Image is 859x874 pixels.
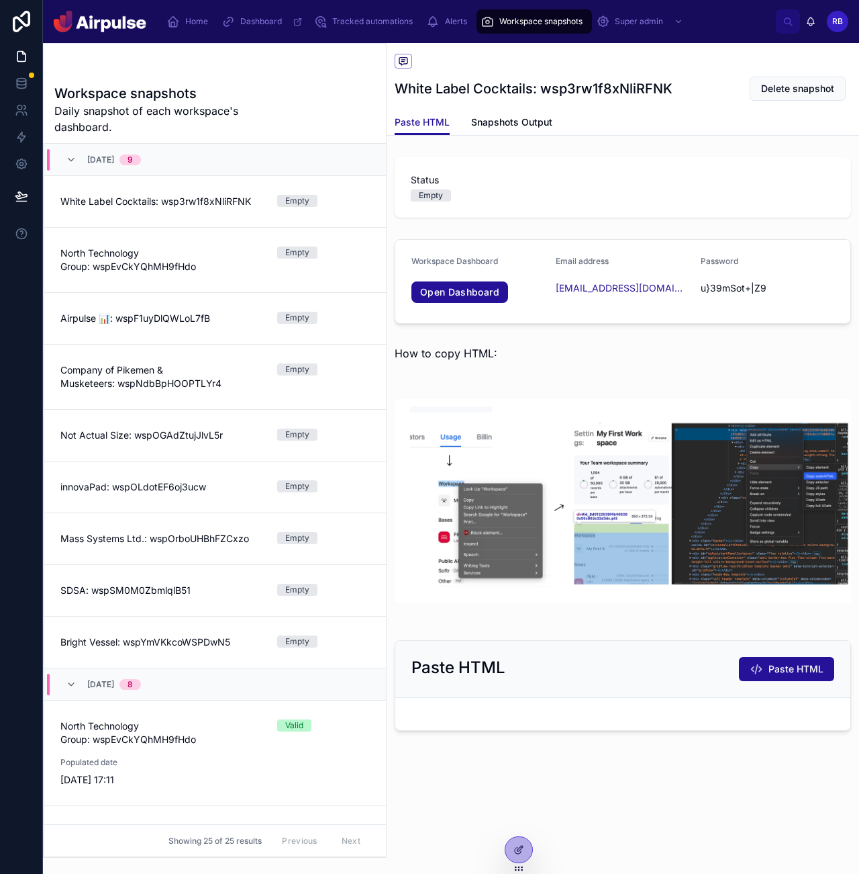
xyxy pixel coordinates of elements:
span: [DATE] [87,155,114,165]
a: Mass Systems Ltd.: wspOrboUHBhFZCxzoEmpty [44,513,386,565]
span: Mass Systems Ltd.: wspOrboUHBhFZCxzo [60,532,261,545]
h1: Workspace snapshots [54,84,274,103]
a: White Label Cocktails: wsp3rw1f8xNliRFNKEmpty [44,176,386,228]
span: Populated date [60,757,153,768]
a: Snapshots Output [471,110,552,137]
h1: White Label Cocktails: wsp3rw1f8xNliRFNK [395,79,672,98]
span: Daily snapshot of each workspace's dashboard. [54,103,274,135]
a: Tracked automations [309,9,422,34]
span: Paste HTML [768,662,823,676]
div: scrollable content [157,7,776,36]
span: How to copy HTML: [395,347,497,360]
span: Not Actual Size: wspOGAdZtujJlvL5r [60,429,261,442]
div: Empty [285,532,309,544]
div: Empty [419,189,443,202]
div: Empty [285,363,309,376]
span: Delete snapshot [761,82,834,95]
a: SDSA: wspSM0M0ZbmlqlB51Empty [44,565,386,617]
div: Empty [285,480,309,492]
div: Empty [285,247,309,259]
span: SDSA: wspSM0M0ZbmlqlB51 [60,584,261,597]
span: Tracked automations [332,16,413,27]
span: Paste HTML [395,116,450,129]
a: Not Actual Size: wspOGAdZtujJlvL5rEmpty [44,410,386,462]
div: 9 [128,155,133,165]
div: Empty [285,429,309,441]
div: Empty [285,636,309,648]
span: u}39mSot+|Z9 [701,281,834,295]
span: Workspace Dashboard [411,256,498,266]
a: Alerts [422,9,476,34]
span: Airpulse 📊: wspF1uyDlQWLoL7fB [60,312,261,325]
div: 8 [128,679,133,690]
span: North Technology Group: wspEvCkYQhMH9fHdo [60,719,261,746]
span: Home [185,16,208,27]
span: Super admin [615,16,663,27]
span: [DATE] [87,679,114,690]
a: Airpulse 📊: wspF1uyDlQWLoL7fBEmpty [44,293,386,345]
span: Status [411,173,835,187]
span: Workspace snapshots [499,16,583,27]
a: North Technology Group: wspEvCkYQhMH9fHdoValidPopulated date[DATE] 17:11 [44,701,386,806]
img: 34065-Instructions-V2.png [395,399,851,603]
span: [DATE] 17:11 [60,773,153,787]
div: Empty [285,195,309,207]
a: Company of Pikemen & Musketeers: wspNdbBpHOOPTLYr4Empty [44,345,386,410]
span: innovaPad: wspOLdotEF6oj3ucw [60,480,261,494]
div: Valid [285,719,303,732]
span: North Technology Group: wspEvCkYQhMH9fHdo [60,247,261,273]
a: Dashboard [217,9,309,34]
button: Paste HTML [739,657,834,681]
button: Delete snapshot [750,77,846,101]
span: Showing 25 of 25 results [168,836,262,846]
a: Super admin [592,9,690,34]
span: Email address [556,256,609,266]
a: Bright Vessel: wspYmVKkcoWSPDwN5Empty [44,617,386,668]
span: RB [832,16,843,27]
span: Alerts [445,16,467,27]
img: App logo [54,11,146,32]
a: Paste HTML [395,110,450,136]
div: Empty [285,312,309,324]
span: Password [701,256,738,266]
a: North Technology Group: wspEvCkYQhMH9fHdoEmpty [44,228,386,293]
h2: Paste HTML [411,657,505,679]
a: Home [162,9,217,34]
span: White Label Cocktails: wsp3rw1f8xNliRFNK [60,195,261,208]
a: Workspace snapshots [476,9,592,34]
a: Open Dashboard [411,281,508,303]
div: Empty [285,584,309,596]
span: Bright Vessel: wspYmVKkcoWSPDwN5 [60,636,261,649]
a: [EMAIL_ADDRESS][DOMAIN_NAME] [556,281,689,295]
span: Dashboard [240,16,282,27]
span: Company of Pikemen & Musketeers: wspNdbBpHOOPTLYr4 [60,363,261,390]
span: Snapshots Output [471,116,552,129]
a: innovaPad: wspOLdotEF6oj3ucwEmpty [44,462,386,513]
